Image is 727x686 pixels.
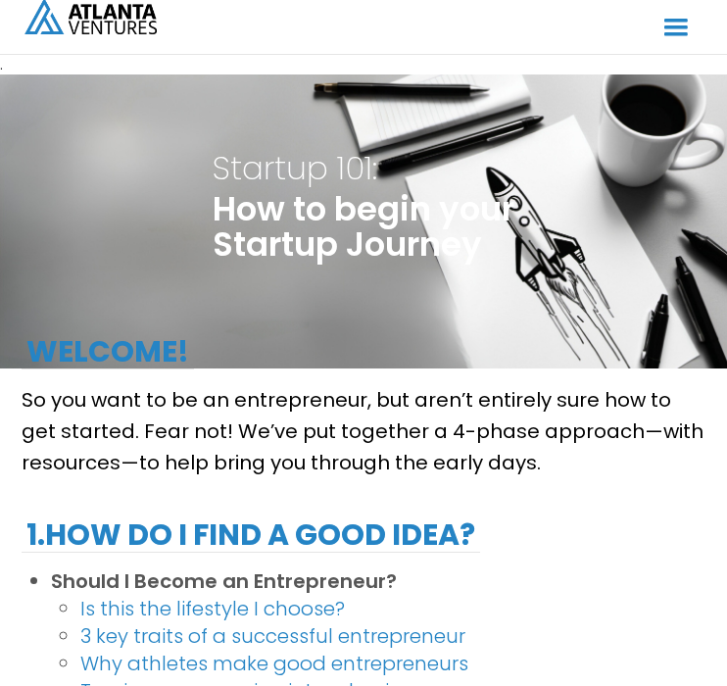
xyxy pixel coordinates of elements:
[45,514,475,556] strong: How do I find a good idea?
[213,145,377,191] strong: Startup 101:
[80,595,345,622] a: Is this the lifestyle I choose?
[80,650,468,677] a: Why athletes make good entrepreneurs
[22,334,194,369] h2: Welcome!
[51,567,397,595] strong: Should I Become an Entrepreneur?
[213,146,514,297] h1: How to begin your Startup Journey
[22,517,480,553] h2: 1.
[22,384,706,478] p: So you want to be an entrepreneur, but aren’t entirely sure how to get started. Fear not! We’ve p...
[80,622,465,650] a: 3 key traits of a successful entrepreneur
